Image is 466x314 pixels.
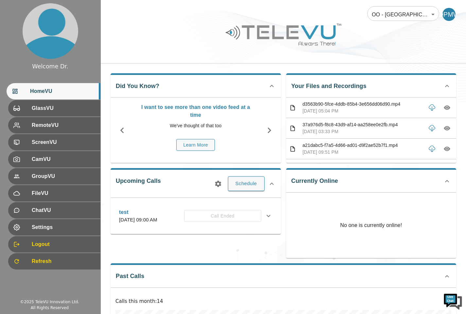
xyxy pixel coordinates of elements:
div: ScreenVU [8,134,100,150]
span: ChatVU [32,206,95,214]
div: © 2025 TeleVU Innovation Ltd. [20,299,79,305]
p: [DATE] 09:00 AM [119,216,157,224]
textarea: Type your message and hit 'Enter' [3,179,125,201]
p: test [119,208,157,216]
p: [DATE] 05:04 PM [302,108,423,114]
img: profile.png [23,3,78,59]
div: Refresh [8,253,100,270]
span: GlassVU [32,104,95,112]
div: Minimize live chat window [107,3,123,19]
p: [DATE] 03:33 PM [302,128,423,135]
div: OO - [GEOGRAPHIC_DATA] - [PERSON_NAME] [MTRP] [367,5,439,24]
div: test[DATE] 09:00 AMCall Ended [114,204,278,228]
div: GroupVU [8,168,100,184]
img: Chat Widget [443,291,463,311]
div: FileVU [8,185,100,201]
span: Logout [32,240,95,248]
span: HomeVU [30,87,95,95]
div: DPMW [442,8,456,21]
span: GroupVU [32,172,95,180]
p: [DATE] 09:51 PM [302,149,423,156]
span: Settings [32,223,95,231]
img: d_736959983_company_1615157101543_736959983 [11,30,27,47]
div: Welcome Dr. [32,62,68,71]
button: Schedule [228,176,265,191]
img: Logo [225,21,342,48]
span: We're online! [38,82,90,148]
span: Refresh [32,257,95,265]
div: ChatVU [8,202,100,218]
div: CamVU [8,151,100,167]
p: No one is currently online! [340,193,402,258]
p: 0809570e-67a7-44c3-b321-ae836481b206.mp4 [302,163,423,169]
p: a21dabc5-f7a5-4d66-ad01-d9f2ae52b7f1.mp4 [302,142,423,149]
div: Settings [8,219,100,235]
div: HomeVU [7,83,100,99]
div: RemoteVU [8,117,100,133]
p: 37a976d5-f8c8-43d9-af14-aa258ee0e2fb.mp4 [302,121,423,128]
span: FileVU [32,189,95,197]
span: RemoteVU [32,121,95,129]
div: Chat with us now [34,34,110,43]
p: Calls this month : 14 [115,298,451,305]
span: ScreenVU [32,138,95,146]
div: Logout [8,236,100,253]
p: d3563b90-5fce-4ddb-85b4-3e656dd06d90.mp4 [302,101,423,108]
div: All Rights Reserved [31,305,69,311]
p: We've thought of that too [137,122,254,129]
button: Learn More [176,139,215,151]
div: GlassVU [8,100,100,116]
p: I want to see more than one video feed at a time [137,103,254,119]
span: CamVU [32,155,95,163]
